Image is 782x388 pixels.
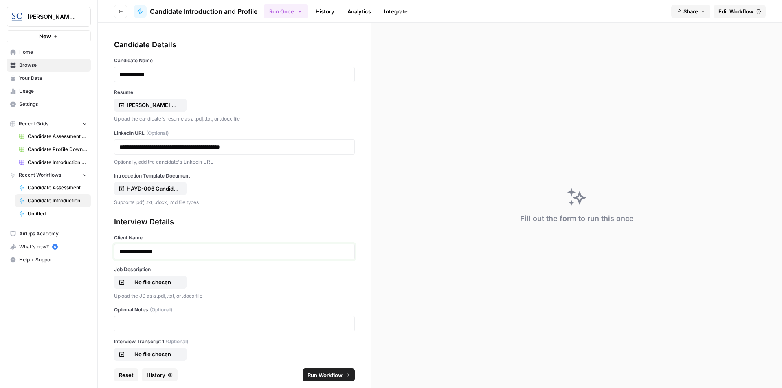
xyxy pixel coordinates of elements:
[54,245,56,249] text: 5
[114,57,355,64] label: Candidate Name
[114,115,355,123] p: Upload the candidate's resume as a .pdf, .txt, or .docx file
[9,9,24,24] img: Stanton Chase Nashville Logo
[166,338,188,345] span: (Optional)
[19,171,61,179] span: Recent Workflows
[142,368,178,381] button: History
[311,5,339,18] a: History
[7,240,91,253] button: What's new? 5
[114,198,355,206] p: Supports .pdf, .txt, .docx, .md file types
[114,348,187,361] button: No file chosen
[671,5,710,18] button: Share
[114,89,355,96] label: Resume
[714,5,766,18] a: Edit Workflow
[127,184,179,193] p: HAYD-006 Candidate Introduction Template.docx
[28,197,87,204] span: Candidate Introduction and Profile
[15,156,91,169] a: Candidate Introduction Download Sheet
[15,207,91,220] a: Untitled
[114,158,355,166] p: Optionally, add the candidate's Linkedin URL
[114,172,355,180] label: Introduction Template Document
[114,338,355,345] label: Interview Transcript 1
[7,30,91,42] button: New
[19,61,87,69] span: Browse
[7,227,91,240] a: AirOps Academy
[114,216,355,228] div: Interview Details
[7,253,91,266] button: Help + Support
[28,146,87,153] span: Candidate Profile Download Sheet
[19,120,48,127] span: Recent Grids
[27,13,77,21] span: [PERSON_NAME] [GEOGRAPHIC_DATA]
[39,32,51,40] span: New
[134,5,257,18] a: Candidate Introduction and Profile
[147,371,165,379] span: History
[28,159,87,166] span: Candidate Introduction Download Sheet
[150,306,172,313] span: (Optional)
[150,7,257,16] span: Candidate Introduction and Profile
[114,306,355,313] label: Optional Notes
[114,276,187,289] button: No file chosen
[28,133,87,140] span: Candidate Assessment Download Sheet
[114,129,355,137] label: LinkedIn URL
[28,184,87,191] span: Candidate Assessment
[52,244,58,250] a: 5
[19,101,87,108] span: Settings
[119,371,134,379] span: Reset
[7,7,91,27] button: Workspace: Stanton Chase Nashville
[7,241,90,253] div: What's new?
[7,169,91,181] button: Recent Workflows
[718,7,753,15] span: Edit Workflow
[114,234,355,241] label: Client Name
[303,368,355,381] button: Run Workflow
[15,143,91,156] a: Candidate Profile Download Sheet
[127,278,179,286] p: No file chosen
[114,39,355,50] div: Candidate Details
[114,368,138,381] button: Reset
[15,181,91,194] a: Candidate Assessment
[7,85,91,98] a: Usage
[7,118,91,130] button: Recent Grids
[15,130,91,143] a: Candidate Assessment Download Sheet
[520,213,634,224] div: Fill out the form to run this once
[683,7,698,15] span: Share
[19,75,87,82] span: Your Data
[114,292,355,300] p: Upload the JD as a .pdf, .txt, or .docx file
[379,5,413,18] a: Integrate
[7,98,91,111] a: Settings
[343,5,376,18] a: Analytics
[19,88,87,95] span: Usage
[19,48,87,56] span: Home
[127,350,179,358] p: No file chosen
[114,99,187,112] button: [PERSON_NAME] Resume.pdf
[7,59,91,72] a: Browse
[114,266,355,273] label: Job Description
[19,256,87,263] span: Help + Support
[264,4,308,18] button: Run Once
[7,46,91,59] a: Home
[146,129,169,137] span: (Optional)
[19,230,87,237] span: AirOps Academy
[308,371,343,379] span: Run Workflow
[114,182,187,195] button: HAYD-006 Candidate Introduction Template.docx
[28,210,87,217] span: Untitled
[7,72,91,85] a: Your Data
[15,194,91,207] a: Candidate Introduction and Profile
[127,101,179,109] p: [PERSON_NAME] Resume.pdf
